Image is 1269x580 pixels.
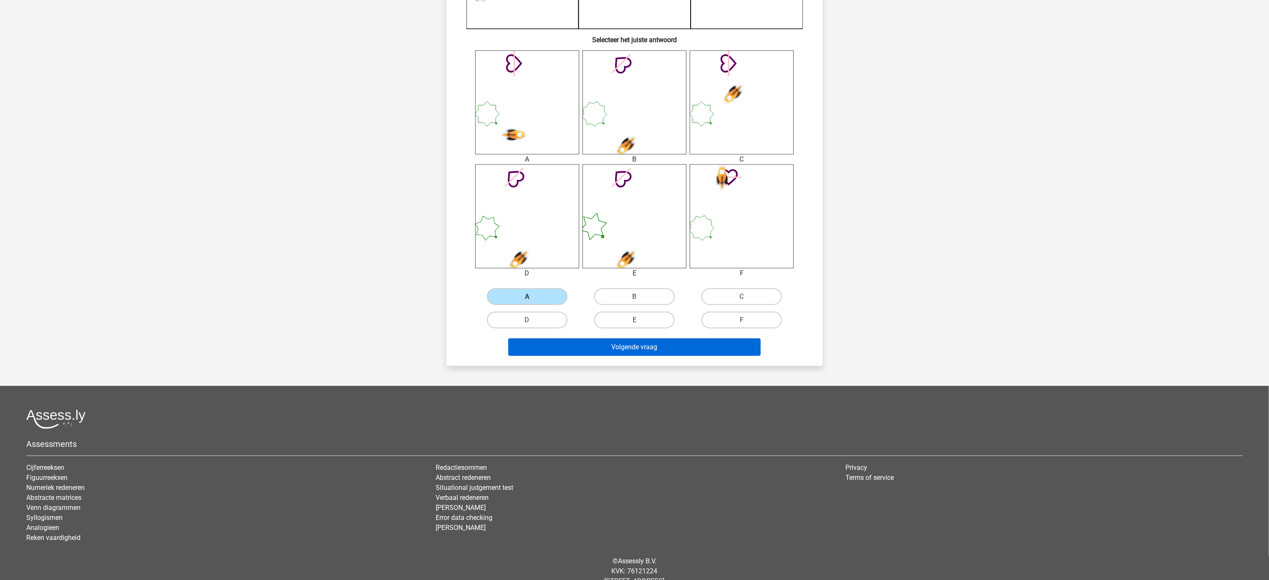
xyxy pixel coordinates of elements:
[684,154,800,164] div: C
[26,439,1243,449] h5: Assessments
[594,312,675,328] label: E
[436,474,491,482] a: Abstract redeneren
[436,504,486,512] a: [PERSON_NAME]
[701,312,782,328] label: F
[26,504,81,512] a: Venn diagrammen
[26,409,86,429] img: Assessly logo
[436,524,486,532] a: [PERSON_NAME]
[508,338,761,356] button: Volgende vraag
[436,464,487,472] a: Redactiesommen
[701,288,782,305] label: C
[460,29,810,44] h6: Selecteer het juiste antwoord
[487,312,568,328] label: D
[845,474,894,482] a: Terms of service
[26,534,81,542] a: Reken vaardigheid
[26,494,81,502] a: Abstracte matrices
[594,288,675,305] label: B
[469,268,585,278] div: D
[576,268,693,278] div: E
[845,464,867,472] a: Privacy
[618,557,656,565] a: Assessly B.V.
[576,154,693,164] div: B
[684,268,800,278] div: F
[26,524,59,532] a: Analogieen
[26,464,64,472] a: Cijferreeksen
[436,484,514,492] a: Situational judgement test
[436,514,493,522] a: Error data checking
[469,154,585,164] div: A
[26,474,68,482] a: Figuurreeksen
[26,484,85,492] a: Numeriek redeneren
[436,494,489,502] a: Verbaal redeneren
[26,514,63,522] a: Syllogismen
[487,288,568,305] label: A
